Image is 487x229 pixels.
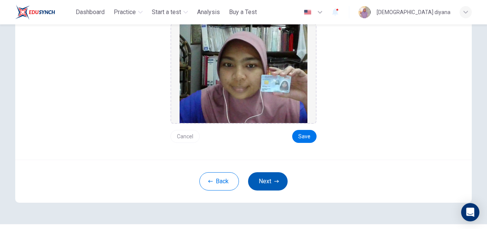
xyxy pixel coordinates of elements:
img: ELTC logo [15,5,55,20]
span: Analysis [197,8,220,17]
span: Dashboard [76,8,105,17]
button: Next [248,172,288,191]
div: Open Intercom Messenger [461,203,479,221]
span: Buy a Test [229,8,257,17]
img: Profile picture [358,6,371,18]
span: Practice [114,8,136,17]
button: Practice [111,5,146,19]
span: Start a test [152,8,181,17]
button: Back [199,172,239,191]
img: preview screemshot [180,24,307,123]
button: Dashboard [73,5,108,19]
img: en [303,10,312,15]
button: Buy a Test [226,5,260,19]
div: [DEMOGRAPHIC_DATA] diyana [377,8,450,17]
button: Analysis [194,5,223,19]
a: ELTC logo [15,5,73,20]
button: Cancel [170,130,200,143]
button: Start a test [149,5,191,19]
button: Save [292,130,317,143]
